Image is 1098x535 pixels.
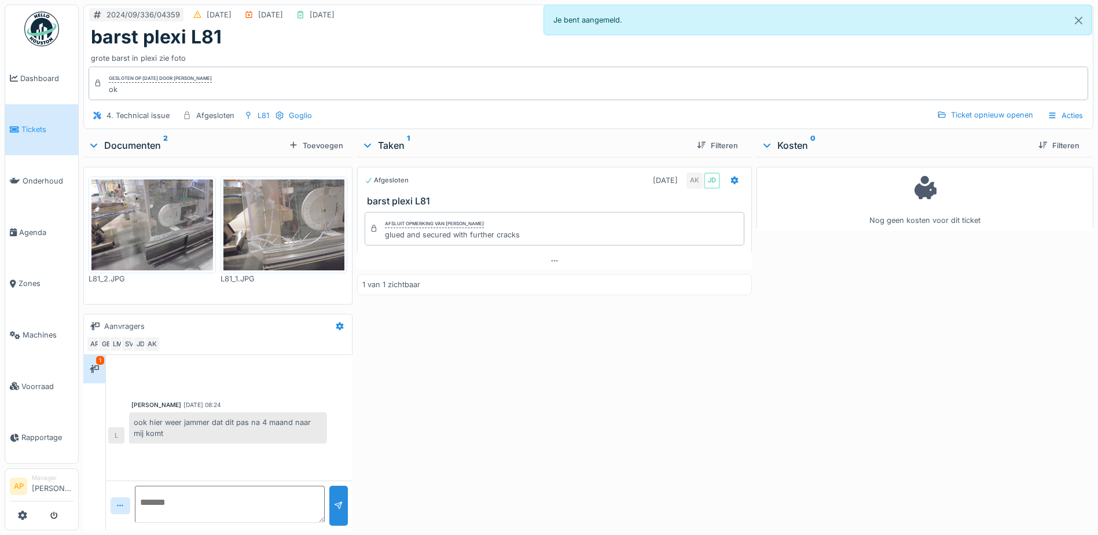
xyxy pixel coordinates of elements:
[5,155,78,207] a: Onderhoud
[5,207,78,258] a: Agenda
[362,138,688,152] div: Taken
[764,172,1086,226] div: Nog geen kosten voor dit ticket
[121,336,137,352] div: SV
[932,107,1038,123] div: Ticket opnieuw openen
[5,412,78,464] a: Rapportage
[5,258,78,310] a: Zones
[258,110,269,121] div: L81
[221,273,348,284] div: L81_1.JPG
[21,432,74,443] span: Rapportage
[692,138,743,153] div: Filteren
[88,138,284,152] div: Documenten
[21,381,74,392] span: Voorraad
[109,75,212,83] div: Gesloten op [DATE] door [PERSON_NAME]
[407,138,410,152] sup: 1
[183,401,221,409] div: [DATE] 08:24
[544,5,1093,35] div: Je bent aangemeld.
[5,104,78,156] a: Tickets
[362,279,420,290] div: 1 van 1 zichtbaar
[144,336,160,352] div: AK
[32,474,74,499] li: [PERSON_NAME]
[107,110,170,121] div: 4. Technical issue
[196,110,234,121] div: Afgesloten
[365,175,409,185] div: Afgesloten
[367,196,747,207] h3: barst plexi L81
[91,48,1086,64] div: grote barst in plexi zie foto
[20,73,74,84] span: Dashboard
[1042,107,1088,124] div: Acties
[223,179,345,270] img: zpk4s1h620716cdhfhz431hflm07
[86,336,102,352] div: AP
[761,138,1029,152] div: Kosten
[32,474,74,482] div: Manager
[258,9,283,20] div: [DATE]
[1066,5,1092,36] button: Close
[1034,138,1084,153] div: Filteren
[23,175,74,186] span: Onderhoud
[284,138,348,153] div: Toevoegen
[10,478,27,495] li: AP
[91,179,213,270] img: nf8lqco5tbaguhsmndkiqmhgc1vh
[653,175,678,186] div: [DATE]
[89,273,216,284] div: L81_2.JPG
[19,278,74,289] span: Zones
[385,229,520,240] div: glued and secured with further cracks
[5,53,78,104] a: Dashboard
[385,220,484,228] div: Afsluit opmerking van [PERSON_NAME]
[131,401,181,409] div: [PERSON_NAME]
[24,12,59,46] img: Badge_color-CXgf-gQk.svg
[109,336,126,352] div: LM
[686,173,703,189] div: AK
[98,336,114,352] div: GE
[5,309,78,361] a: Machines
[23,329,74,340] span: Machines
[5,361,78,412] a: Voorraad
[21,124,74,135] span: Tickets
[108,427,124,444] div: L
[91,26,222,48] h1: barst plexi L81
[129,412,327,444] div: ook hier weer jammer dat dit pas na 4 maand naar mij komt
[207,9,232,20] div: [DATE]
[704,173,720,189] div: JD
[96,356,104,365] div: 1
[104,321,145,332] div: Aanvragers
[163,138,168,152] sup: 2
[289,110,312,121] div: Goglio
[109,84,212,95] div: ok
[310,9,335,20] div: [DATE]
[10,474,74,501] a: AP Manager[PERSON_NAME]
[19,227,74,238] span: Agenda
[107,9,180,20] div: 2024/09/336/04359
[133,336,149,352] div: JD
[810,138,816,152] sup: 0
